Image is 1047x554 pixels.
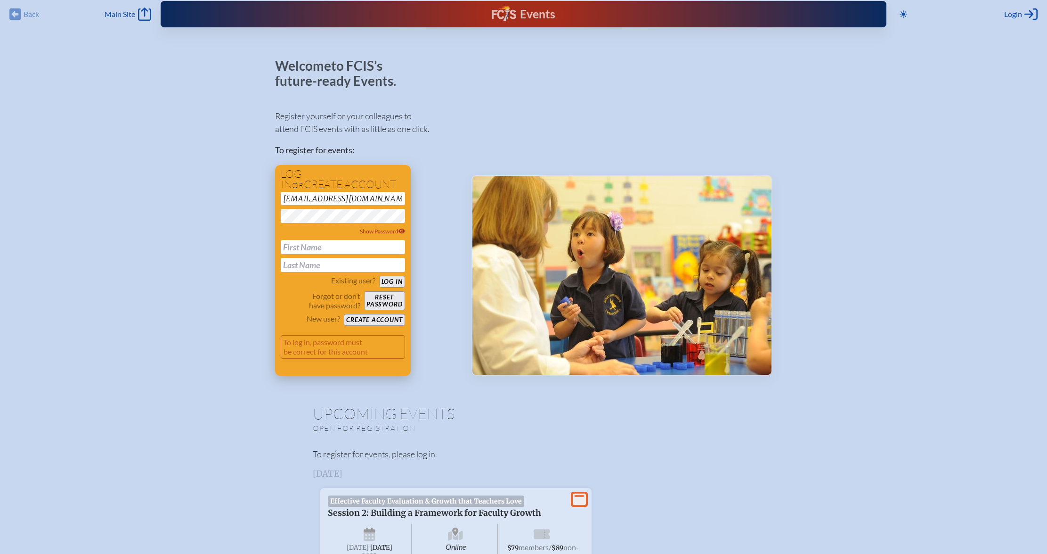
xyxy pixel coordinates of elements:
button: Resetpassword [364,291,405,310]
p: Existing user? [331,276,375,285]
span: [DATE] [347,544,369,552]
span: or [292,181,304,190]
span: / [549,543,552,552]
input: Email [281,192,405,205]
p: New user? [307,314,340,323]
p: To register for events: [275,144,456,157]
span: [DATE] [370,544,392,552]
span: Login [1004,9,1022,19]
h3: [DATE] [313,469,735,479]
span: Show Password [360,228,405,235]
p: Forgot or don’t have password? [281,291,361,310]
a: Main Site [105,8,151,21]
div: FCIS Events — Future ready [357,6,690,23]
h1: Upcoming Events [313,406,735,421]
span: Effective Faculty Evaluation & Growth that Teachers Love [328,496,525,507]
span: Main Site [105,9,135,19]
span: $89 [552,544,563,552]
span: $79 [507,544,519,552]
p: To log in, password must be correct for this account [281,335,405,359]
img: Events [472,176,771,375]
input: Last Name [281,258,405,272]
p: Welcome to FCIS’s future-ready Events. [275,58,407,88]
button: Log in [379,276,405,288]
p: Open for registration [313,423,561,433]
span: members [519,543,549,552]
p: To register for events, please log in. [313,448,735,461]
input: First Name [281,240,405,254]
span: Session 2: Building a Framework for Faculty Growth [328,508,541,518]
button: Create account [344,314,405,326]
h1: Log in create account [281,169,405,190]
p: Register yourself or your colleagues to attend FCIS events with as little as one click. [275,110,456,135]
